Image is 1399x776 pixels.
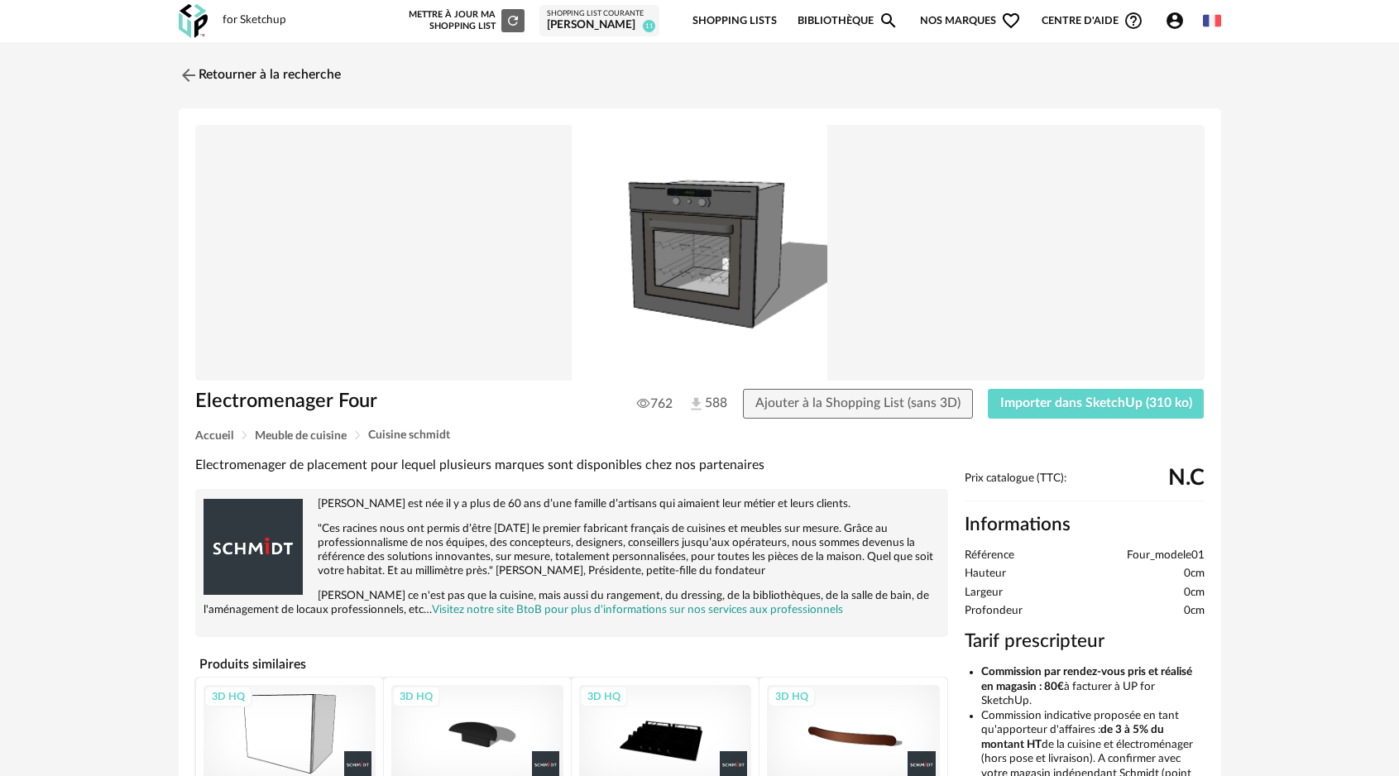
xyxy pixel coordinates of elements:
[204,497,940,511] p: [PERSON_NAME] est née il y a plus de 60 ans d’une famille d’artisans qui aimaient leur métier et ...
[1184,604,1205,619] span: 0cm
[965,472,1205,502] div: Prix catalogue (TTC):
[1165,11,1185,31] span: Account Circle icon
[547,18,652,33] div: [PERSON_NAME]
[1165,11,1192,31] span: Account Circle icon
[965,513,1205,537] h2: Informations
[1184,567,1205,582] span: 0cm
[965,548,1014,563] span: Référence
[688,395,712,413] span: 588
[981,666,1192,692] b: Commission par rendez-vous pris et réalisé en magasin : 80€
[204,522,940,578] p: "Ces racines nous ont permis d’être [DATE] le premier fabricant français de cuisines et meubles s...
[965,567,1006,582] span: Hauteur
[204,686,252,707] div: 3D HQ
[1184,586,1205,601] span: 0cm
[179,4,208,38] img: OXP
[195,125,1205,381] img: Product pack shot
[195,389,606,414] h1: Electromenager Four
[965,630,1205,654] h3: Tarif prescripteur
[432,604,843,616] a: Visitez notre site BtoB pour plus d'informations sur nos services aux professionnels
[920,2,1021,41] span: Nos marques
[743,389,973,419] button: Ajouter à la Shopping List (sans 3D)
[879,11,898,31] span: Magnify icon
[965,604,1023,619] span: Profondeur
[1000,396,1192,410] span: Importer dans SketchUp (310 ko)
[547,9,652,19] div: Shopping List courante
[692,2,777,41] a: Shopping Lists
[981,665,1205,709] li: à facturer à UP for SketchUp.
[1124,11,1143,31] span: Help Circle Outline icon
[580,686,628,707] div: 3D HQ
[547,9,652,33] a: Shopping List courante [PERSON_NAME] 11
[179,65,199,85] img: svg+xml;base64,PHN2ZyB3aWR0aD0iMjQiIGhlaWdodD0iMjQiIHZpZXdCb3g9IjAgMCAyNCAyNCIgZmlsbD0ibm9uZSIgeG...
[195,457,948,474] div: Electromenager de placement pour lequel plusieurs marques sont disponibles chez nos partenaires
[195,652,948,677] h4: Produits similaires
[965,586,1003,601] span: Largeur
[1168,472,1205,485] span: N.C
[637,395,673,412] span: 762
[798,2,898,41] a: BibliothèqueMagnify icon
[179,57,341,93] a: Retourner à la recherche
[643,20,655,32] span: 11
[223,13,286,28] div: for Sketchup
[1203,12,1221,30] img: fr
[988,389,1205,419] button: Importer dans SketchUp (310 ko)
[1042,11,1143,31] span: Centre d'aideHelp Circle Outline icon
[195,430,233,442] span: Accueil
[195,429,1205,442] div: Breadcrumb
[981,724,1164,750] b: de 3 à 5% du montant HT
[688,395,705,413] img: Téléchargements
[768,686,816,707] div: 3D HQ
[1001,11,1021,31] span: Heart Outline icon
[405,9,525,32] div: Mettre à jour ma Shopping List
[204,589,940,617] p: [PERSON_NAME] ce n'est pas que la cuisine, mais aussi du rangement, du dressing, de la bibliothèq...
[1127,548,1205,563] span: Four_modele01
[755,396,961,410] span: Ajouter à la Shopping List (sans 3D)
[505,16,520,25] span: Refresh icon
[392,686,440,707] div: 3D HQ
[368,429,450,441] span: Cuisine schmidt
[204,497,303,596] img: brand logo
[255,430,347,442] span: Meuble de cuisine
